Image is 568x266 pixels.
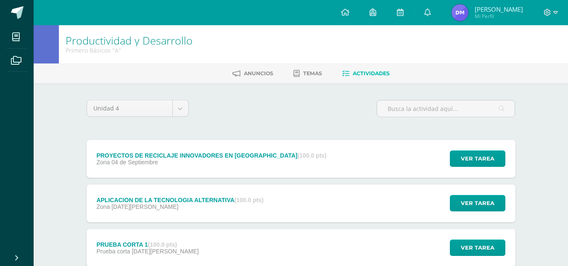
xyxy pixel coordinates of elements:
img: 3cadea31f3d8efa45fca0f49b0e790a2.png [452,4,468,21]
a: Unidad 4 [87,100,188,116]
strong: (100.0 pts) [235,197,264,203]
div: Primero Básicos 'A' [66,46,193,54]
input: Busca la actividad aquí... [377,100,515,117]
a: Temas [293,67,322,80]
strong: (100.0 pts) [148,241,177,248]
span: Ver tarea [461,240,494,255]
span: [DATE][PERSON_NAME] [132,248,198,255]
span: Ver tarea [461,151,494,166]
span: Actividades [353,70,390,76]
div: PROYECTOS DE RECICLAJE INNOVADORES EN [GEOGRAPHIC_DATA] [96,152,326,159]
a: Productividad y Desarrollo [66,33,193,47]
span: Ver tarea [461,195,494,211]
a: Actividades [342,67,390,80]
button: Ver tarea [450,195,505,211]
div: APLICACION DE LA TECNOLOGIA ALTERNATIVA [96,197,263,203]
div: PRUEBA CORTA 1 [96,241,198,248]
h1: Productividad y Desarrollo [66,34,193,46]
span: Mi Perfil [475,13,523,20]
span: Zona [96,159,110,166]
span: [DATE][PERSON_NAME] [111,203,178,210]
span: [PERSON_NAME] [475,5,523,13]
button: Ver tarea [450,150,505,167]
span: 04 de Septiembre [111,159,158,166]
button: Ver tarea [450,240,505,256]
a: Anuncios [232,67,273,80]
span: Temas [303,70,322,76]
span: Unidad 4 [93,100,166,116]
strong: (100.0 pts) [298,152,327,159]
span: Prueba corta [96,248,130,255]
span: Zona [96,203,110,210]
span: Anuncios [244,70,273,76]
